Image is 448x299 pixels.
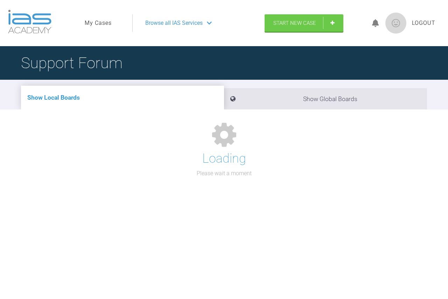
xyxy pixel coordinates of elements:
[145,19,203,28] span: Browse all IAS Services
[21,51,122,75] h1: Support Forum
[8,10,51,34] img: logo-light.3e3ef733.png
[224,88,427,109] li: Show Global Boards
[412,19,435,28] a: Logout
[202,149,246,169] h1: Loading
[385,13,406,34] img: profile.png
[273,20,316,26] span: Start New Case
[265,14,343,32] a: Start New Case
[21,86,224,109] li: Show Local Boards
[85,19,112,28] a: My Cases
[197,169,252,178] p: Please wait a moment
